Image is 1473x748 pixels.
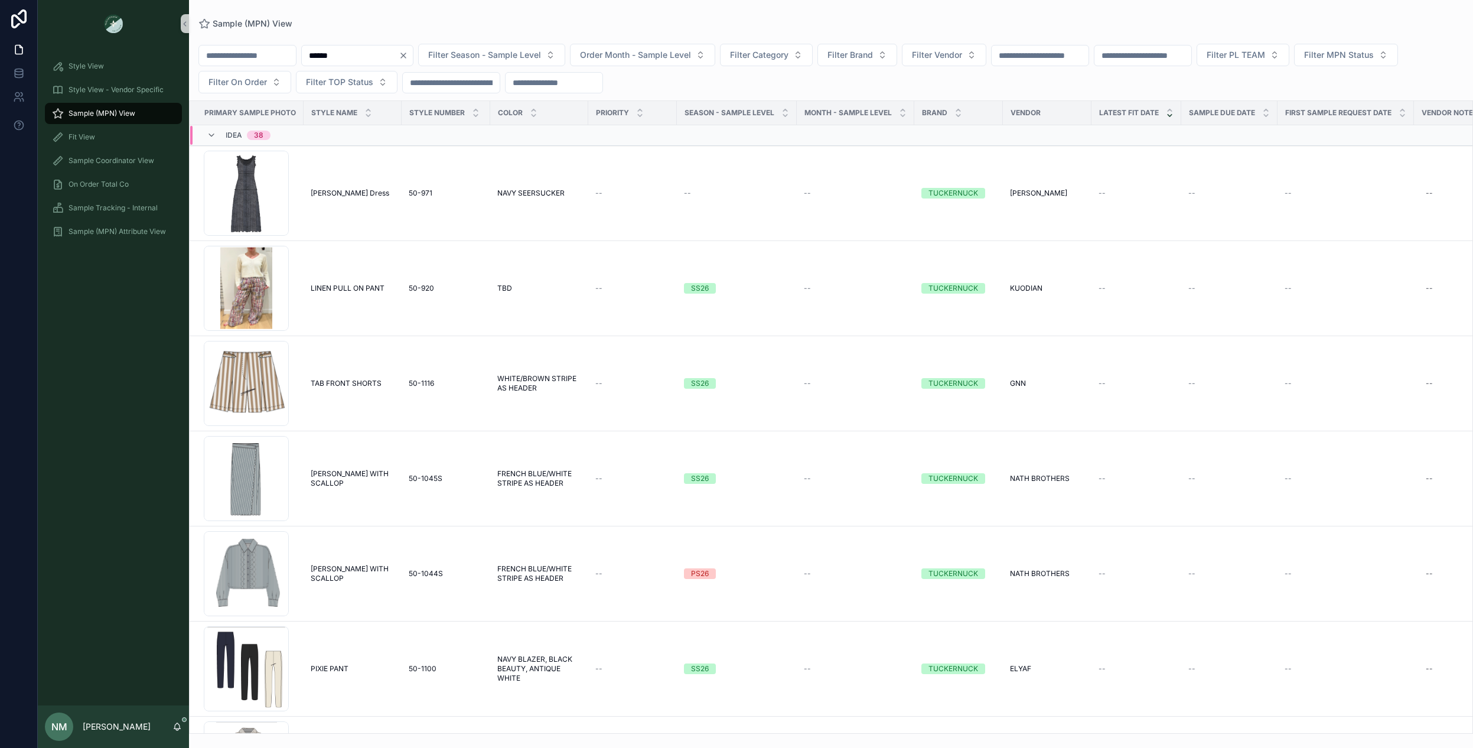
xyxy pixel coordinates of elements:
[213,18,292,30] span: Sample (MPN) View
[1011,108,1041,118] span: Vendor
[296,71,397,93] button: Select Button
[69,227,166,236] span: Sample (MPN) Attribute View
[1099,284,1174,293] a: --
[804,188,907,198] a: --
[45,174,182,195] a: On Order Total Co
[198,18,292,30] a: Sample (MPN) View
[1188,664,1270,674] a: --
[45,197,182,219] a: Sample Tracking - Internal
[902,44,986,66] button: Select Button
[497,469,581,488] span: FRENCH BLUE/WHITE STRIPE AS HEADER
[1010,284,1042,293] span: KUODIAN
[1010,188,1067,198] span: [PERSON_NAME]
[497,188,565,198] span: NAVY SEERSUCKER
[1285,664,1407,674] a: --
[921,664,996,674] a: TUCKERNUCK
[497,284,581,293] a: TBD
[497,655,581,683] span: NAVY BLAZER, BLACK BEAUTY, ANTIQUE WHITE
[204,108,296,118] span: PRIMARY SAMPLE PHOTO
[570,44,715,66] button: Select Button
[1188,474,1195,483] span: --
[595,188,602,198] span: --
[1010,284,1084,293] a: KUODIAN
[1426,474,1433,483] div: --
[928,378,978,389] div: TUCKERNUCK
[804,284,811,293] span: --
[928,188,978,199] div: TUCKERNUCK
[827,49,873,61] span: Filter Brand
[1188,284,1270,293] a: --
[45,56,182,77] a: Style View
[1285,379,1407,388] a: --
[921,568,996,579] a: TUCKERNUCK
[409,284,483,293] a: 50-920
[684,568,790,579] a: PS26
[311,379,382,388] span: TAB FRONT SHORTS
[1010,379,1026,388] span: GNN
[921,378,996,389] a: TUCKERNUCK
[1188,664,1195,674] span: --
[1099,474,1106,483] span: --
[684,378,790,389] a: SS26
[1426,664,1433,674] div: --
[595,664,670,674] a: --
[69,156,154,165] span: Sample Coordinator View
[1188,188,1195,198] span: --
[1099,188,1106,198] span: --
[311,188,395,198] a: [PERSON_NAME] Dress
[45,221,182,242] a: Sample (MPN) Attribute View
[1285,474,1407,483] a: --
[730,49,788,61] span: Filter Category
[1099,664,1174,674] a: --
[685,108,774,118] span: Season - Sample Level
[804,284,907,293] a: --
[684,473,790,484] a: SS26
[428,49,541,61] span: Filter Season - Sample Level
[921,473,996,484] a: TUCKERNUCK
[691,283,709,294] div: SS26
[928,473,978,484] div: TUCKERNUCK
[804,379,907,388] a: --
[1207,49,1265,61] span: Filter PL TEAM
[1010,379,1084,388] a: GNN
[928,568,978,579] div: TUCKERNUCK
[804,379,811,388] span: --
[311,469,395,488] span: [PERSON_NAME] WITH SCALLOP
[69,203,158,213] span: Sample Tracking - Internal
[1285,379,1292,388] span: --
[1189,108,1255,118] span: Sample Due Date
[684,188,691,198] span: --
[928,283,978,294] div: TUCKERNUCK
[311,564,395,583] a: [PERSON_NAME] WITH SCALLOP
[580,49,691,61] span: Order Month - Sample Level
[409,108,465,118] span: Style Number
[311,188,389,198] span: [PERSON_NAME] Dress
[1010,664,1084,674] a: ELYAF
[198,71,291,93] button: Select Button
[1188,569,1270,578] a: --
[595,569,602,578] span: --
[1188,188,1270,198] a: --
[817,44,897,66] button: Select Button
[804,664,907,674] a: --
[921,283,996,294] a: TUCKERNUCK
[497,374,581,393] a: WHITE/BROWN STRIPE AS HEADER
[595,474,670,483] a: --
[1010,569,1084,578] a: NATH BROTHERS
[45,103,182,124] a: Sample (MPN) View
[69,109,135,118] span: Sample (MPN) View
[311,284,395,293] a: LINEN PULL ON PANT
[45,126,182,148] a: Fit View
[595,188,670,198] a: --
[409,188,483,198] a: 50-971
[254,131,263,140] div: 38
[1099,569,1106,578] span: --
[1099,284,1106,293] span: --
[1188,569,1195,578] span: --
[595,379,670,388] a: --
[804,474,907,483] a: --
[104,14,123,33] img: App logo
[1426,379,1433,388] div: --
[596,108,629,118] span: PRIORITY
